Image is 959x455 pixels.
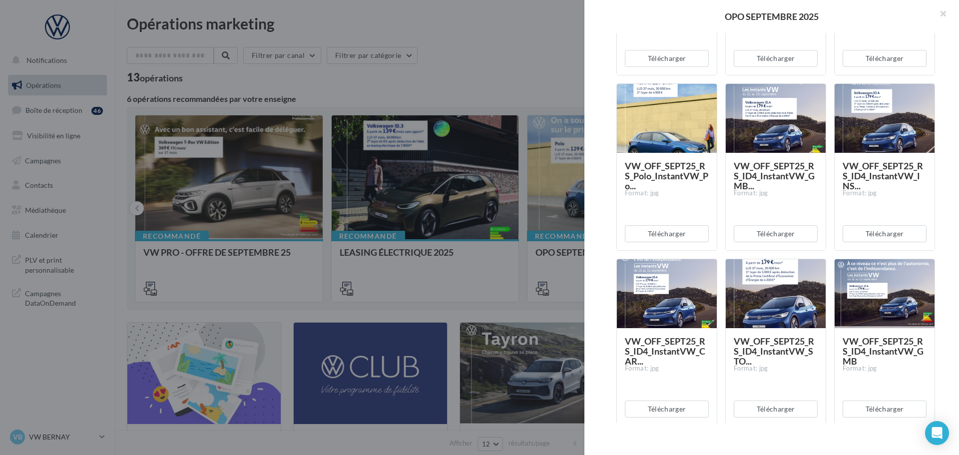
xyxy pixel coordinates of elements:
[600,12,943,21] div: OPO SEPTEMBRE 2025
[734,401,818,418] button: Télécharger
[625,364,709,373] div: Format: jpg
[734,225,818,242] button: Télécharger
[843,336,924,367] span: VW_OFF_SEPT25_RS_ID4_InstantVW_GMB
[843,401,927,418] button: Télécharger
[625,189,709,198] div: Format: jpg
[843,160,923,191] span: VW_OFF_SEPT25_RS_ID4_InstantVW_INS...
[843,50,927,67] button: Télécharger
[843,225,927,242] button: Télécharger
[625,401,709,418] button: Télécharger
[843,189,927,198] div: Format: jpg
[734,50,818,67] button: Télécharger
[843,364,927,373] div: Format: jpg
[625,160,708,191] span: VW_OFF_SEPT25_RS_Polo_InstantVW_Po...
[734,364,818,373] div: Format: jpg
[734,336,814,367] span: VW_OFF_SEPT25_RS_ID4_InstantVW_STO...
[734,160,815,191] span: VW_OFF_SEPT25_RS_ID4_InstantVW_GMB...
[625,336,705,367] span: VW_OFF_SEPT25_RS_ID4_InstantVW_CAR...
[734,189,818,198] div: Format: jpg
[625,225,709,242] button: Télécharger
[625,50,709,67] button: Télécharger
[925,421,949,445] div: Open Intercom Messenger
